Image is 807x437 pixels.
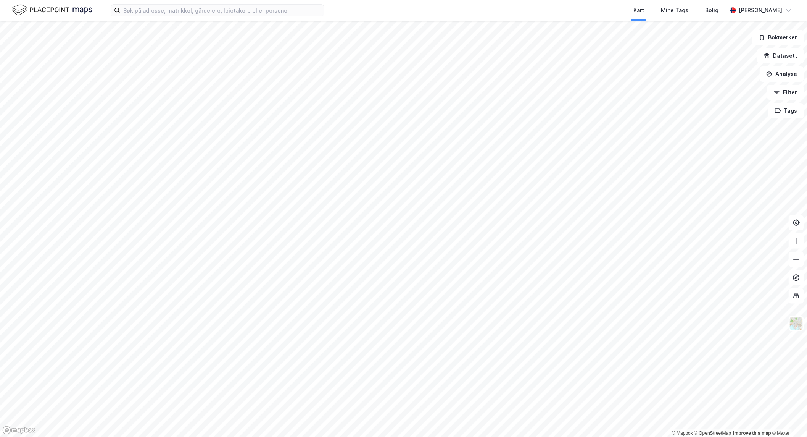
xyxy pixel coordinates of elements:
[733,431,771,436] a: Improve this map
[661,6,688,15] div: Mine Tags
[2,426,36,435] a: Mapbox homepage
[760,66,804,82] button: Analyse
[694,431,731,436] a: OpenStreetMap
[633,6,644,15] div: Kart
[768,103,804,118] button: Tags
[705,6,718,15] div: Bolig
[757,48,804,63] button: Datasett
[752,30,804,45] button: Bokmerker
[789,316,804,331] img: Z
[672,431,693,436] a: Mapbox
[120,5,324,16] input: Søk på adresse, matrikkel, gårdeiere, leietakere eller personer
[12,3,92,17] img: logo.f888ab2527a4732fd821a326f86c7f29.svg
[739,6,783,15] div: [PERSON_NAME]
[769,400,807,437] div: Kontrollprogram for chat
[769,400,807,437] iframe: Chat Widget
[767,85,804,100] button: Filter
